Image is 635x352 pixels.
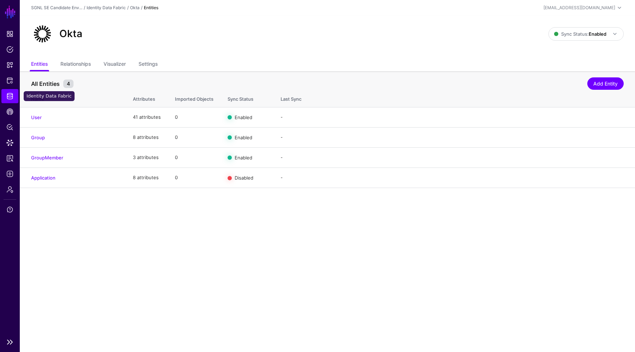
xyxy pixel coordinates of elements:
[31,5,82,10] a: SGNL SE Candidate Env...
[1,89,18,103] a: Identity Data Fabric
[281,175,283,180] app-datasources-item-entities-syncstatus: -
[1,120,18,134] a: Policy Lens
[1,136,18,150] a: Data Lens
[6,77,13,84] span: Protected Systems
[31,175,55,181] a: Application
[31,115,42,120] a: User
[1,58,18,72] a: Snippets
[274,89,635,107] th: Last Sync
[554,31,606,37] span: Sync Status:
[6,170,13,177] span: Logs
[1,27,18,41] a: Dashboard
[31,58,48,71] a: Entities
[543,5,615,11] div: [EMAIL_ADDRESS][DOMAIN_NAME]
[24,91,75,101] div: Identity Data Fabric
[126,107,168,127] td: 41 attributes
[1,182,18,196] a: Admin
[126,5,130,11] div: /
[235,155,252,160] span: Enabled
[87,5,126,10] a: Identity Data Fabric
[126,127,168,147] td: 8 attributes
[281,134,283,140] app-datasources-item-entities-syncstatus: -
[6,139,13,146] span: Data Lens
[130,5,140,10] a: Okta
[6,46,13,53] span: Policies
[60,58,91,71] a: Relationships
[168,89,221,107] th: Imported Objects
[82,5,87,11] div: /
[1,151,18,165] a: Reports
[104,58,126,71] a: Visualizer
[281,114,283,120] app-datasources-item-entities-syncstatus: -
[587,77,624,90] a: Add Entity
[6,124,13,131] span: Policy Lens
[144,5,158,10] strong: Entities
[6,93,13,100] span: Identity Data Fabric
[6,206,13,213] span: Support
[4,4,16,20] a: SGNL
[1,42,18,57] a: Policies
[1,74,18,88] a: Protected Systems
[31,135,45,140] a: Group
[126,89,168,107] th: Attributes
[126,168,168,188] td: 8 attributes
[6,108,13,115] span: CAEP Hub
[140,5,144,11] div: /
[59,28,82,40] h2: Okta
[6,155,13,162] span: Reports
[6,61,13,69] span: Snippets
[31,23,54,45] img: svg+xml;base64,PHN2ZyB3aWR0aD0iNjQiIGhlaWdodD0iNjQiIHZpZXdCb3g9IjAgMCA2NCA2NCIgZmlsbD0ibm9uZSIgeG...
[29,80,61,88] span: All Entities
[589,31,606,37] strong: Enabled
[6,186,13,193] span: Admin
[168,147,221,168] td: 0
[31,155,63,160] a: GroupMember
[221,89,274,107] th: Sync Status
[20,89,126,107] th: Name
[168,168,221,188] td: 0
[1,105,18,119] a: CAEP Hub
[235,175,253,181] span: Disabled
[168,107,221,127] td: 0
[126,147,168,168] td: 3 attributes
[168,127,221,147] td: 0
[63,80,74,88] small: 4
[235,114,252,120] span: Enabled
[1,167,18,181] a: Logs
[235,134,252,140] span: Enabled
[281,154,283,160] app-datasources-item-entities-syncstatus: -
[139,58,158,71] a: Settings
[6,30,13,37] span: Dashboard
